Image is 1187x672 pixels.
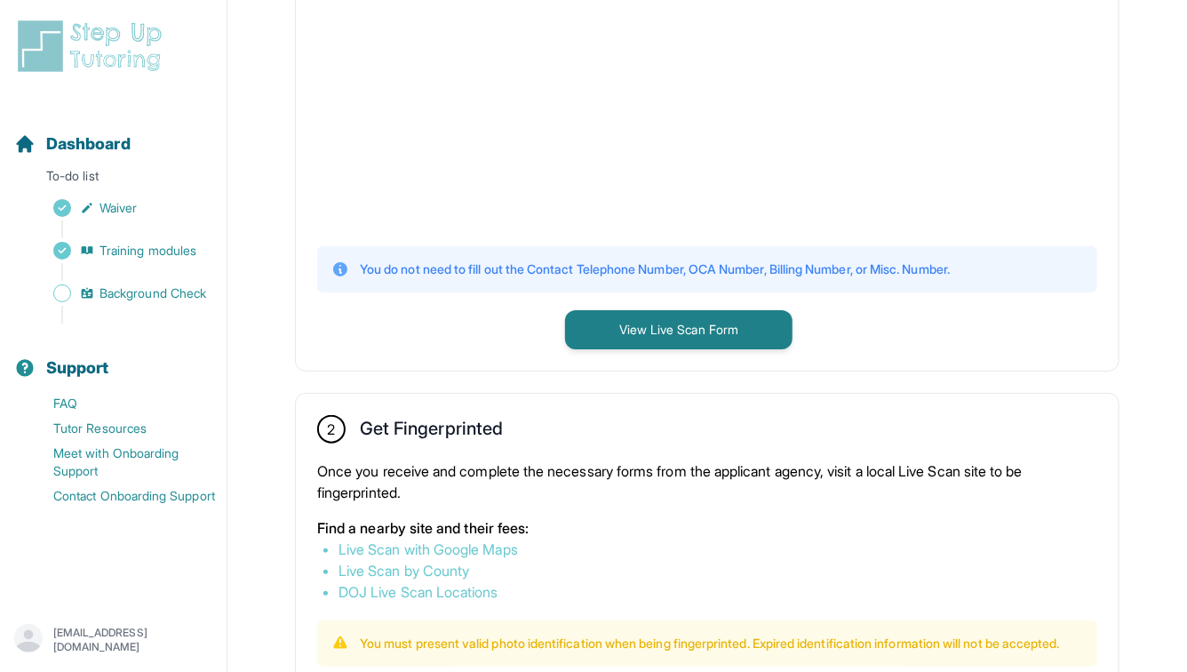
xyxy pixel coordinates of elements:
[46,132,131,156] span: Dashboard
[565,310,793,349] button: View Live Scan Form
[100,199,137,217] span: Waiver
[14,416,227,441] a: Tutor Resources
[7,327,219,388] button: Support
[327,419,335,440] span: 2
[14,132,131,156] a: Dashboard
[317,460,1097,503] p: Once you receive and complete the necessary forms from the applicant agency, visit a local Live S...
[14,238,227,263] a: Training modules
[100,284,206,302] span: Background Check
[100,242,196,260] span: Training modules
[53,626,212,654] p: [EMAIL_ADDRESS][DOMAIN_NAME]
[360,635,1060,652] p: You must present valid photo identification when being fingerprinted. Expired identification info...
[14,18,172,75] img: logo
[14,391,227,416] a: FAQ
[339,540,518,558] a: Live Scan with Google Maps
[14,196,227,220] a: Waiver
[14,441,227,484] a: Meet with Onboarding Support
[14,624,212,656] button: [EMAIL_ADDRESS][DOMAIN_NAME]
[7,103,219,164] button: Dashboard
[339,583,498,601] a: DOJ Live Scan Locations
[360,260,950,278] p: You do not need to fill out the Contact Telephone Number, OCA Number, Billing Number, or Misc. Nu...
[339,562,469,580] a: Live Scan by County
[360,418,503,446] h2: Get Fingerprinted
[14,484,227,508] a: Contact Onboarding Support
[565,320,793,338] a: View Live Scan Form
[14,281,227,306] a: Background Check
[317,517,1097,539] p: Find a nearby site and their fees:
[7,167,219,192] p: To-do list
[46,356,109,380] span: Support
